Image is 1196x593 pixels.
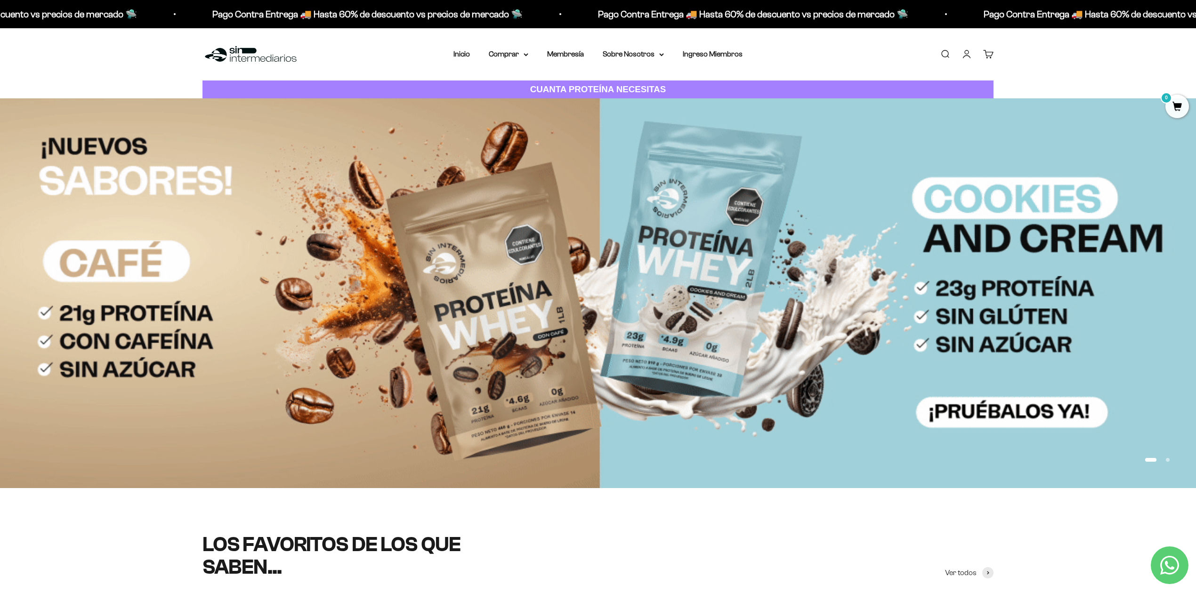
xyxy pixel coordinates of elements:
[202,533,461,578] split-lines: LOS FAVORITOS DE LOS QUE SABEN...
[945,567,994,579] a: Ver todos
[212,7,523,22] p: Pago Contra Entrega 🚚 Hasta 60% de descuento vs precios de mercado 🛸
[1165,102,1189,112] a: 0
[202,80,994,99] a: CUANTA PROTEÍNA NECESITAS
[1161,92,1172,104] mark: 0
[683,50,743,58] a: Ingreso Miembros
[603,48,664,60] summary: Sobre Nosotros
[598,7,908,22] p: Pago Contra Entrega 🚚 Hasta 60% de descuento vs precios de mercado 🛸
[945,567,977,579] span: Ver todos
[453,50,470,58] a: Inicio
[530,84,666,94] strong: CUANTA PROTEÍNA NECESITAS
[489,48,528,60] summary: Comprar
[547,50,584,58] a: Membresía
